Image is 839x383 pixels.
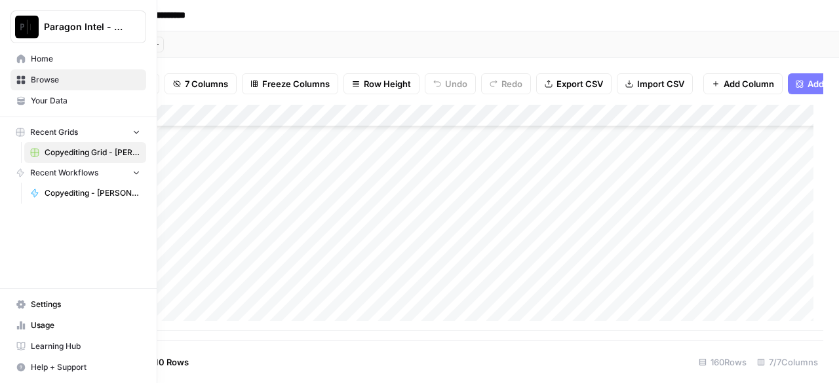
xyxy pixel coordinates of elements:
button: Export CSV [536,73,612,94]
span: Add Column [724,77,774,90]
button: 7 Columns [165,73,237,94]
button: Freeze Columns [242,73,338,94]
span: Redo [501,77,522,90]
span: Copyediting - [PERSON_NAME] [45,187,140,199]
button: Import CSV [617,73,693,94]
button: Row Height [343,73,419,94]
span: Recent Grids [30,126,78,138]
span: Undo [445,77,467,90]
span: Browse [31,74,140,86]
span: Help + Support [31,361,140,373]
span: Home [31,53,140,65]
span: Add 10 Rows [136,356,189,369]
span: Usage [31,319,140,331]
a: Copyediting Grid - [PERSON_NAME] [24,142,146,163]
span: Export CSV [556,77,603,90]
a: Usage [10,315,146,336]
span: Your Data [31,95,140,107]
span: Settings [31,299,140,310]
button: Add Column [703,73,783,94]
button: Redo [481,73,531,94]
div: 160 Rows [693,352,752,373]
span: Freeze Columns [262,77,330,90]
button: Undo [425,73,476,94]
button: Workspace: Paragon Intel - Copyediting [10,10,146,43]
button: Recent Grids [10,122,146,142]
span: Paragon Intel - Copyediting [44,20,123,33]
button: Recent Workflows [10,163,146,183]
a: Home [10,48,146,69]
a: Learning Hub [10,336,146,357]
span: Learning Hub [31,340,140,352]
span: Import CSV [637,77,684,90]
span: 7 Columns [185,77,228,90]
span: Copyediting Grid - [PERSON_NAME] [45,147,140,158]
a: Copyediting - [PERSON_NAME] [24,183,146,204]
a: Settings [10,294,146,315]
img: Paragon Intel - Copyediting Logo [15,15,39,39]
a: Browse [10,69,146,90]
a: Your Data [10,90,146,111]
span: Row Height [364,77,411,90]
button: Help + Support [10,357,146,378]
div: 7/7 Columns [752,352,823,373]
span: Recent Workflows [30,167,98,179]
